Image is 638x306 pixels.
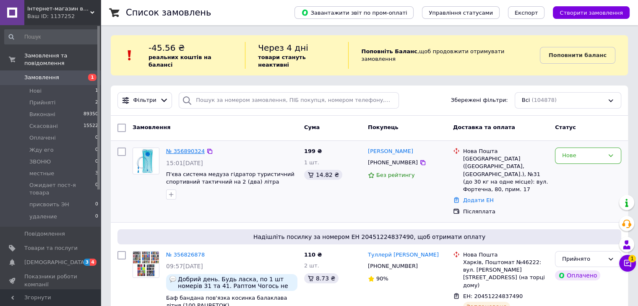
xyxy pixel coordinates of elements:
[83,122,98,130] span: 15522
[166,171,294,193] a: П'єва система медуза гідратор туристичний спортивний тактичний на 2 (два) літра 15512 EVA
[29,111,55,118] span: Виконані
[29,158,51,166] span: ЗВОНЮ
[95,182,98,197] span: 0
[29,134,56,142] span: Оплачені
[522,96,530,104] span: Всі
[258,54,306,68] b: товари стануть неактивні
[562,151,604,160] div: Нове
[531,97,557,103] span: (104878)
[348,42,540,69] div: , щоб продовжити отримувати замовлення
[368,251,439,259] a: Туллерй [PERSON_NAME]
[148,54,211,68] b: реальних коштів на балансі
[123,49,136,62] img: :exclamation:
[463,148,548,155] div: Нова Пошта
[294,6,414,19] button: Завантажити звіт по пром-оплаті
[133,252,159,277] img: Фото товару
[133,251,159,278] a: Фото товару
[27,13,101,20] div: Ваш ID: 1137252
[166,148,205,154] a: № 356890324
[29,201,69,208] span: присвоить ЭН
[83,111,98,118] span: 89350
[368,124,398,130] span: Покупець
[258,43,308,53] span: Через 4 дні
[133,148,159,174] a: Фото товару
[422,6,500,19] button: Управління статусами
[90,259,96,266] span: 4
[304,159,319,166] span: 1 шт.
[24,52,101,67] span: Замовлення та повідомлення
[95,146,98,154] span: 0
[560,10,623,16] span: Створити замовлення
[304,124,320,130] span: Cума
[95,170,98,177] span: 3
[453,124,515,130] span: Доставка та оплата
[24,74,59,81] span: Замовлення
[95,134,98,142] span: 0
[126,8,211,18] h1: Список замовлень
[515,10,538,16] span: Експорт
[29,99,55,106] span: Прийняті
[29,87,42,95] span: Нові
[549,52,607,58] b: Поповнити баланс
[463,155,548,193] div: [GEOGRAPHIC_DATA] ([GEOGRAPHIC_DATA], [GEOGRAPHIC_DATA].), №31 (до 30 кг на одне місце): вул. Фор...
[95,201,98,208] span: 0
[148,43,185,53] span: -45.56 ₴
[95,158,98,166] span: 0
[166,263,203,270] span: 09:57[DATE]
[121,233,618,241] span: Надішліть посилку за номером ЕН 20451224837490, щоб отримати оплату
[29,170,54,177] span: местные
[429,10,493,16] span: Управління статусами
[451,96,508,104] span: Збережені фільтри:
[29,213,57,220] span: удаление
[361,48,417,54] b: Поповніть Баланс
[169,276,176,283] img: :speech_balloon:
[463,293,523,299] span: ЕН: 20451224837490
[301,9,407,16] span: Завантажити звіт по пром-оплаті
[95,87,98,95] span: 1
[562,255,604,264] div: Прийнято
[463,251,548,259] div: Нова Пошта
[95,99,98,106] span: 2
[166,160,203,166] span: 15:01[DATE]
[24,230,65,238] span: Повідомлення
[366,261,419,272] div: [PHONE_NUMBER]
[24,259,86,266] span: [DEMOGRAPHIC_DATA]
[376,172,415,178] span: Без рейтингу
[619,255,636,272] button: Чат з покупцем1
[376,275,388,282] span: 90%
[553,6,630,19] button: Створити замовлення
[133,124,170,130] span: Замовлення
[95,213,98,220] span: 0
[133,148,159,174] img: Фото товару
[27,5,90,13] span: Інтернет-магазин вело-товарів "Sobike UA"
[133,96,156,104] span: Фільтри
[540,47,615,64] a: Поповнити баланс
[304,273,339,283] div: 8.73 ₴
[24,273,78,288] span: Показники роботи компанії
[628,253,636,261] span: 1
[555,124,576,130] span: Статус
[83,259,90,266] span: 3
[304,148,322,154] span: 199 ₴
[88,74,96,81] span: 1
[544,9,630,16] a: Створити замовлення
[29,182,95,197] span: Ожидает пост-я товара
[178,276,294,289] span: Добрий день. Будь ласка, по 1 шт номерів 31 та 41. Раптом Чогось не буде - влаштують обідва 31 чи...
[29,146,54,154] span: Жду его
[366,157,419,168] div: [PHONE_NUMBER]
[24,244,78,252] span: Товари та послуги
[304,170,342,180] div: 14.82 ₴
[4,29,99,44] input: Пошук
[179,92,399,109] input: Пошук за номером замовлення, ПІБ покупця, номером телефону, Email, номером накладної
[304,262,319,269] span: 2 шт.
[368,148,413,156] a: [PERSON_NAME]
[463,197,494,203] a: Додати ЕН
[508,6,545,19] button: Експорт
[463,208,548,215] div: Післяплата
[29,122,58,130] span: Скасовані
[555,270,600,280] div: Оплачено
[463,259,548,289] div: Харків, Поштомат №46222: вул. [PERSON_NAME][STREET_ADDRESS] (на торці дому)
[166,252,205,258] a: № 356826878
[304,252,322,258] span: 110 ₴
